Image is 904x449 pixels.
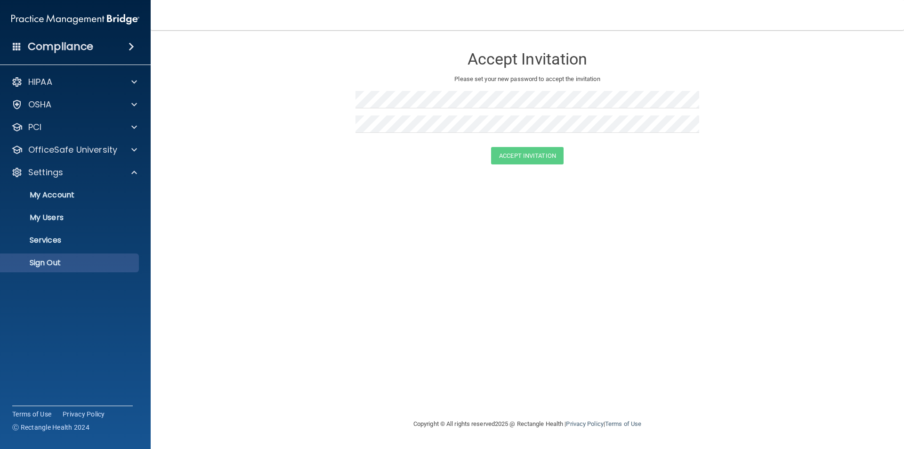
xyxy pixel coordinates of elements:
[11,144,137,155] a: OfficeSafe University
[28,167,63,178] p: Settings
[355,50,699,68] h3: Accept Invitation
[491,147,564,164] button: Accept Invitation
[28,144,117,155] p: OfficeSafe University
[28,76,52,88] p: HIPAA
[28,99,52,110] p: OSHA
[6,190,135,200] p: My Account
[28,40,93,53] h4: Compliance
[6,213,135,222] p: My Users
[28,122,41,133] p: PCI
[12,423,89,432] span: Ⓒ Rectangle Health 2024
[355,409,699,439] div: Copyright © All rights reserved 2025 @ Rectangle Health | |
[11,99,137,110] a: OSHA
[11,167,137,178] a: Settings
[11,10,139,29] img: PMB logo
[63,409,105,419] a: Privacy Policy
[11,76,137,88] a: HIPAA
[6,236,135,245] p: Services
[12,409,51,419] a: Terms of Use
[566,420,603,427] a: Privacy Policy
[363,73,692,85] p: Please set your new password to accept the invitation
[11,122,137,133] a: PCI
[605,420,641,427] a: Terms of Use
[6,258,135,268] p: Sign Out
